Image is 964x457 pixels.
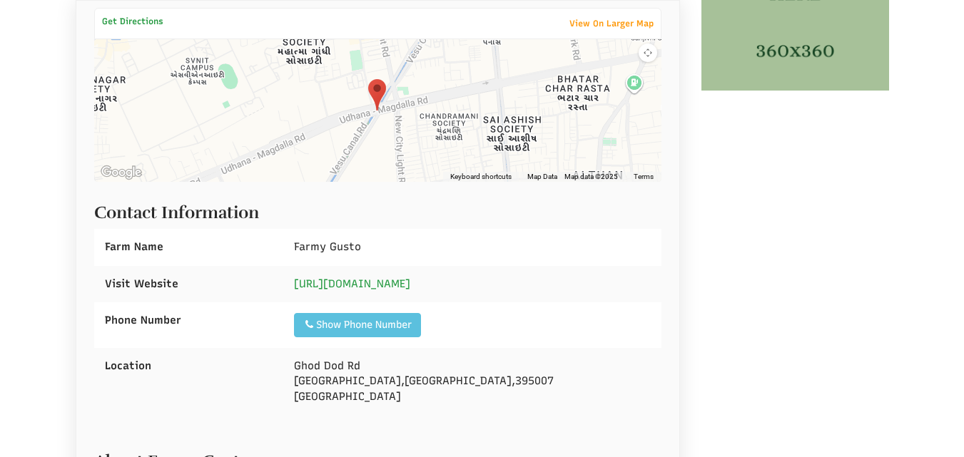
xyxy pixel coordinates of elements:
div: Show Phone Number [303,318,412,332]
button: Map camera controls [639,43,657,62]
a: View On Larger Map [562,14,661,34]
div: , , [GEOGRAPHIC_DATA] [283,348,661,415]
span: Ghod Dod Rd [294,359,360,372]
div: Location [94,348,283,384]
div: Phone Number [94,302,283,339]
a: Terms (opens in new tab) [634,172,654,182]
button: Map Data [527,172,557,182]
span: Farmy Gusto [294,240,361,253]
span: Map data ©2025 [564,172,618,182]
img: Google [98,163,145,182]
span: [GEOGRAPHIC_DATA] [405,374,512,387]
a: [URL][DOMAIN_NAME] [294,277,410,290]
span: [GEOGRAPHIC_DATA] [294,374,401,387]
h2: Contact Information [94,196,662,222]
div: Visit Website [94,266,283,302]
div: Farm Name [94,229,283,265]
a: Open this area in Google Maps (opens a new window) [98,163,145,182]
a: Get Directions [95,13,171,30]
span: 395007 [515,374,554,387]
button: Keyboard shortcuts [450,172,512,182]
